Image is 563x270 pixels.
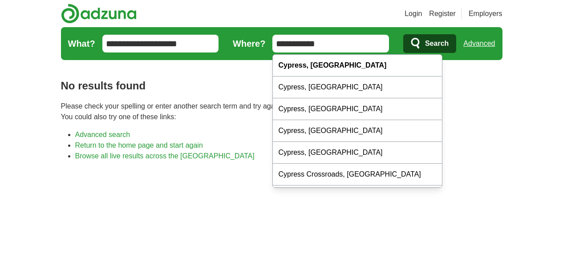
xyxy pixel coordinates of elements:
[273,185,442,207] div: [US_STATE], [GEOGRAPHIC_DATA]
[75,131,130,138] a: Advanced search
[429,8,456,19] a: Register
[273,142,442,164] div: Cypress, [GEOGRAPHIC_DATA]
[75,152,255,160] a: Browse all live results across the [GEOGRAPHIC_DATA]
[405,8,422,19] a: Login
[273,98,442,120] div: Cypress, [GEOGRAPHIC_DATA]
[278,61,386,69] strong: Cypress, [GEOGRAPHIC_DATA]
[75,141,203,149] a: Return to the home page and start again
[61,101,502,122] p: Please check your spelling or enter another search term and try again. You could also try one of ...
[273,120,442,142] div: Cypress, [GEOGRAPHIC_DATA]
[425,35,449,52] span: Search
[469,8,502,19] a: Employers
[273,164,442,185] div: Cypress Crossroads, [GEOGRAPHIC_DATA]
[61,4,137,24] img: Adzuna logo
[68,37,95,50] label: What?
[273,77,442,98] div: Cypress, [GEOGRAPHIC_DATA]
[61,78,502,94] h1: No results found
[463,35,495,52] a: Advanced
[233,37,265,50] label: Where?
[403,34,456,53] button: Search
